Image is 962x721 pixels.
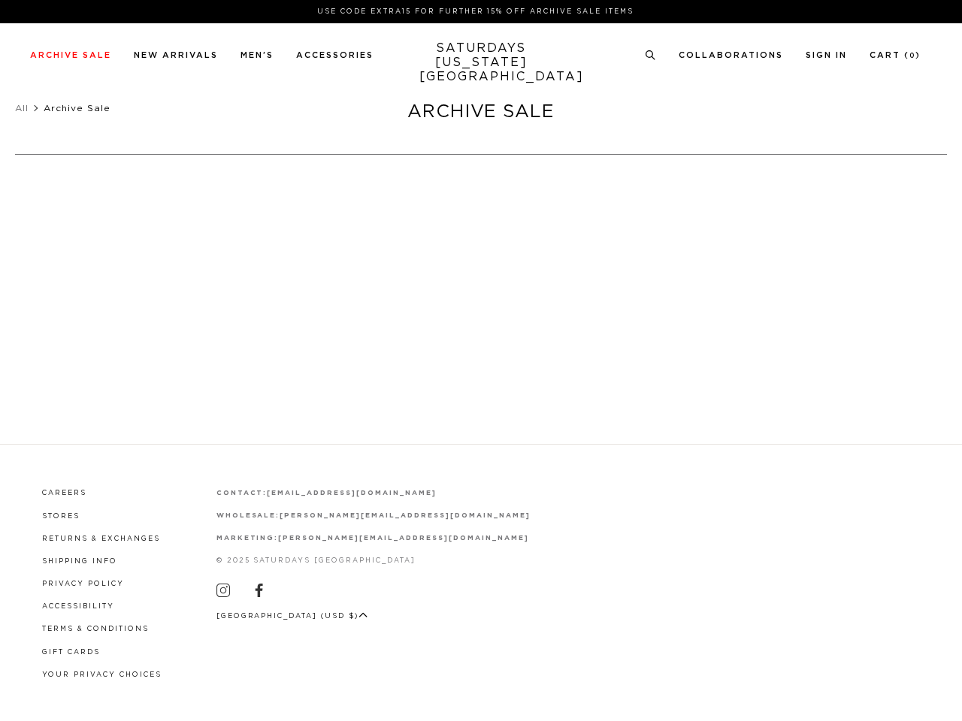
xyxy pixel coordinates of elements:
a: Collaborations [679,51,783,59]
a: Gift Cards [42,649,100,656]
a: Your privacy choices [42,671,162,678]
p: © 2025 Saturdays [GEOGRAPHIC_DATA] [216,555,531,566]
a: New Arrivals [134,51,218,59]
span: Archive Sale [44,104,110,113]
a: All [15,104,29,113]
p: Use Code EXTRA15 for Further 15% Off Archive Sale Items [36,6,915,17]
strong: wholesale: [216,512,280,519]
a: Shipping Info [42,558,117,565]
a: Careers [42,490,86,496]
button: [GEOGRAPHIC_DATA] (USD $) [216,611,368,622]
a: [PERSON_NAME][EMAIL_ADDRESS][DOMAIN_NAME] [280,512,530,519]
a: Accessibility [42,603,114,610]
small: 0 [909,53,915,59]
a: Archive Sale [30,51,111,59]
strong: marketing: [216,535,279,542]
strong: contact: [216,490,268,496]
a: Sign In [806,51,847,59]
a: Terms & Conditions [42,626,149,632]
a: Accessories [296,51,374,59]
a: SATURDAYS[US_STATE][GEOGRAPHIC_DATA] [419,41,543,84]
a: [PERSON_NAME][EMAIL_ADDRESS][DOMAIN_NAME] [278,535,528,542]
a: [EMAIL_ADDRESS][DOMAIN_NAME] [267,490,436,496]
a: Privacy Policy [42,581,124,587]
a: Cart (0) [870,51,921,59]
a: Men's [240,51,274,59]
a: Stores [42,513,80,520]
a: Returns & Exchanges [42,535,160,542]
